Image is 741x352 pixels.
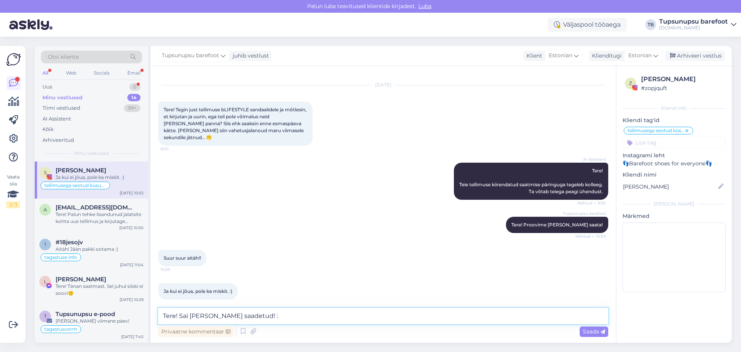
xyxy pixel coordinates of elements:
div: Väljaspool tööaega [548,18,627,32]
div: AI Assistent [42,115,71,123]
span: z [629,80,632,86]
span: Laura Vanags [56,276,106,283]
span: S [44,170,47,175]
div: 99+ [124,104,140,112]
span: tellimusega seotud küsumus [44,183,106,188]
span: Ja kui ei jõua, pole ka miskit. :) [164,288,232,294]
div: [DOMAIN_NAME] [659,25,728,31]
span: 8:30 [161,146,189,152]
div: [DATE] 10:55 [120,190,144,196]
div: Web [64,68,78,78]
div: Klient [523,52,542,60]
span: tellimusega seotud küsumus [628,128,684,133]
div: Tiimi vestlused [42,104,80,112]
input: Lisa tag [623,137,726,148]
span: Tupsunupsu barefoot [563,211,606,216]
span: Luba [416,3,434,10]
div: Tere! Tänan saatmast. Sel juhul siiski ei soovi🙂 [56,283,144,297]
p: Kliendi tag'id [623,116,726,124]
span: 10:55 [161,300,189,306]
input: Lisa nimi [623,182,717,191]
div: Aitäh! Jään pakki ootama :) [56,246,144,253]
div: Minu vestlused [42,94,83,102]
div: juhib vestlust [230,52,269,60]
div: Klienditugi [589,52,622,60]
p: Kliendi nimi [623,171,726,179]
span: Silja Eek [56,167,106,174]
div: Arhiveeritud [42,136,74,144]
div: 2 / 3 [6,201,20,208]
p: 👣Barefoot shoes for everyone👣 [623,160,726,168]
span: T [44,313,47,319]
div: Tere! Palun tehke lisandunud jalatsite kohta uus tellimus ja kirjutage kommentaari oma eelmise te... [56,211,144,225]
div: Kliendi info [623,105,726,112]
div: [PERSON_NAME] [623,201,726,207]
div: Vaata siia [6,173,20,208]
div: Kõik [42,126,54,133]
span: tagastusvorm [44,327,77,332]
div: Email [126,68,142,78]
span: Tupsunupsu barefoot [162,51,219,60]
div: 0 [129,83,140,91]
span: Suur suur aitäh!! [164,255,201,261]
a: Tupsunupsu barefoot[DOMAIN_NAME] [659,19,736,31]
div: Ja kui ei jõua, pole ka miskit. :) [56,174,144,181]
div: All [41,68,50,78]
div: [DATE] 10:50 [119,225,144,231]
div: Socials [92,68,111,78]
div: Arhiveeri vestlus [665,51,725,61]
div: [DATE] 7:45 [121,334,144,340]
p: Märkmed [623,212,726,220]
span: Nähtud ✓ 10:54 [575,233,606,239]
span: L [44,279,47,284]
span: tagastuse info [44,255,77,260]
div: 14 [127,94,140,102]
span: Nähtud ✓ 8:30 [577,200,606,206]
div: [PERSON_NAME] [641,75,723,84]
div: Privaatne kommentaar [158,326,233,337]
div: Uus [42,83,52,91]
span: a [44,207,47,213]
span: Tupsunupsu e-pood [56,311,115,318]
span: #18jesojv [56,239,83,246]
div: [PERSON_NAME] viimane päev! [56,318,144,325]
p: Instagrami leht [623,151,726,160]
span: AI Assistent [577,156,606,162]
div: # zopjquft [641,84,723,92]
span: Estonian [628,51,652,60]
span: annika.sharai@gmail.com [56,204,136,211]
div: [DATE] 10:29 [120,297,144,303]
div: Tupsunupsu barefoot [659,19,728,25]
span: Minu vestlused [74,150,109,157]
img: Askly Logo [6,52,21,67]
span: 10:55 [161,267,189,272]
div: [DATE] 11:04 [120,262,144,268]
span: 1 [44,241,46,247]
span: Tere! Tegin just tellimuse bLIFESTYLE sandaalidele ja mõtlesin, et kirjutan ja uurin, ega teil po... [164,107,308,140]
span: Tere! Proovime [PERSON_NAME] saata! [511,222,603,228]
div: TB [645,19,656,30]
span: Estonian [549,51,572,60]
textarea: Tere! Sai [PERSON_NAME] saadetud! : [158,308,608,324]
div: [DATE] [158,82,608,88]
span: Saada [583,328,605,335]
span: Otsi kliente [48,53,79,61]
